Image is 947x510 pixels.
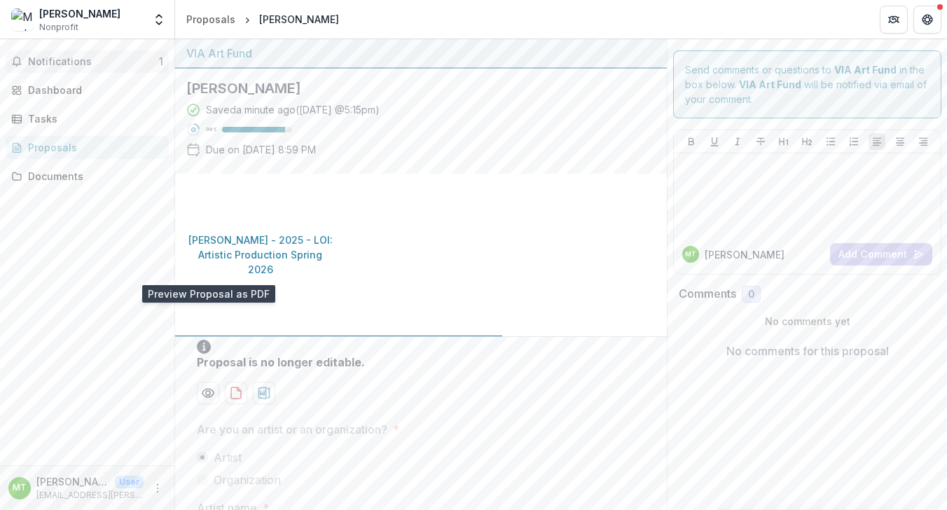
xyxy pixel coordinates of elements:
button: More [149,480,166,497]
button: download-proposal [253,382,275,404]
p: Due on [DATE] 8:59 PM [206,142,316,157]
button: Open entity switcher [149,6,169,34]
button: Strike [752,133,769,150]
button: Get Help [913,6,941,34]
div: VIA Art Fund [186,45,656,62]
button: Heading 1 [775,133,792,150]
div: Proposal is no longer editable. [197,354,640,371]
img: Maylee Todd [11,8,34,31]
div: [PERSON_NAME] [39,6,120,21]
span: Organization [214,471,281,488]
div: Maylee Todd [13,483,27,492]
p: 90 % [206,125,216,135]
button: Italicize [729,133,746,150]
button: Heading 2 [799,133,815,150]
button: Notifications1 [6,50,169,73]
button: Ordered List [845,133,862,150]
button: Underline [706,133,723,150]
a: Tasks [6,107,169,130]
p: No comments for this proposal [726,343,889,359]
div: Dashboard [28,83,158,97]
span: 1 [159,55,163,67]
span: Nonprofit [39,21,78,34]
div: Send comments or questions to in the box below. will be notified via email of your comment. [673,50,941,118]
button: Add Comment [830,243,932,266]
p: No comments yet [679,314,936,329]
a: Proposals [181,9,241,29]
button: Align Center [892,133,908,150]
div: Proposals [28,140,158,155]
p: [PERSON_NAME] [36,474,109,489]
div: Maylee Todd [685,251,696,258]
button: Bold [683,133,700,150]
button: Align Left [869,133,885,150]
button: Align Right [915,133,932,150]
strong: VIA Art Fund [834,64,897,76]
span: Notifications [28,56,159,68]
div: [PERSON_NAME] [259,12,339,27]
div: Proposals [186,12,235,27]
button: Bullet List [822,133,839,150]
div: Documents [28,169,158,184]
div: Saved a minute ago ( [DATE] @ 5:15pm ) [206,102,380,117]
h2: Comments [679,287,736,301]
span: Artist [214,449,242,466]
a: Proposals [6,136,169,159]
button: download-proposal [225,382,247,404]
button: Partners [880,6,908,34]
div: Tasks [28,111,158,126]
span: 0 [748,289,754,301]
p: [PERSON_NAME] - 2025 - LOI: Artistic Production Spring 2026 [186,233,335,277]
p: [PERSON_NAME] [705,247,784,262]
nav: breadcrumb [181,9,345,29]
a: Documents [6,165,169,188]
button: Preview f6783124-8971-44e6-b921-9d5863791873-0.pdf [197,382,219,404]
h2: [PERSON_NAME] [186,80,633,97]
a: Dashboard [6,78,169,102]
p: User [115,476,144,488]
p: Are you an artist or an organization? [197,421,387,438]
p: [EMAIL_ADDRESS][PERSON_NAME][DOMAIN_NAME] [36,489,144,502]
strong: VIA Art Fund [739,78,801,90]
